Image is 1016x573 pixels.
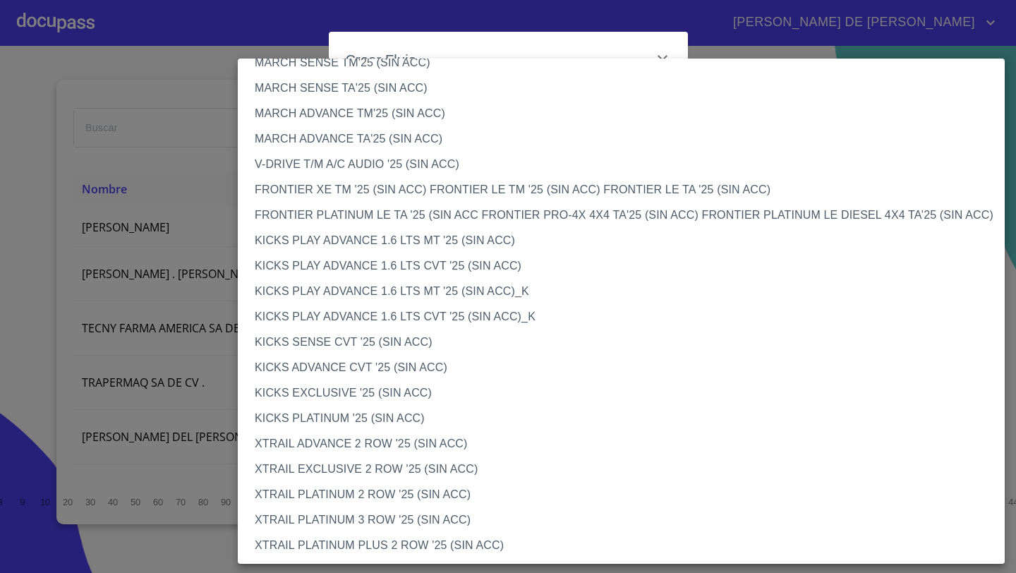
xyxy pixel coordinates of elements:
li: XTRAIL ADVANCE 2 ROW '25 (SIN ACC) [238,431,1005,457]
li: MARCH ADVANCE TM'25 (SIN ACC) [238,101,1005,126]
li: MARCH SENSE TM'25 (SIN ACC) [238,50,1005,76]
li: FRONTIER XE TM '25 (SIN ACC) FRONTIER LE TM '25 (SIN ACC) FRONTIER LE TA '25 (SIN ACC) [238,177,1005,203]
li: KICKS PLATINUM '25 (SIN ACC) [238,406,1005,431]
li: MARCH SENSE TA'25 (SIN ACC) [238,76,1005,101]
li: XTRAIL PLATINUM 2 ROW '25 (SIN ACC) [238,482,1005,507]
li: KICKS PLAY ADVANCE 1.6 LTS MT '25 (SIN ACC) [238,228,1005,253]
li: XTRAIL PLATINUM PLUS 2 ROW '25 (SIN ACC) [238,533,1005,558]
li: KICKS SENSE CVT '25 (SIN ACC) [238,330,1005,355]
li: XTRAIL PLATINUM 3 ROW '25 (SIN ACC) [238,507,1005,533]
li: KICKS PLAY ADVANCE 1.6 LTS MT '25 (SIN ACC)_K [238,279,1005,304]
li: V-DRIVE T/M A/C AUDIO '25 (SIN ACC) [238,152,1005,177]
li: XTRAIL EXCLUSIVE 2 ROW '25 (SIN ACC) [238,457,1005,482]
li: KICKS PLAY ADVANCE 1.6 LTS CVT '25 (SIN ACC)_K [238,304,1005,330]
li: KICKS ADVANCE CVT '25 (SIN ACC) [238,355,1005,380]
li: KICKS EXCLUSIVE '25 (SIN ACC) [238,380,1005,406]
li: KICKS PLAY ADVANCE 1.6 LTS CVT '25 (SIN ACC) [238,253,1005,279]
li: MARCH ADVANCE TA'25 (SIN ACC) [238,126,1005,152]
li: FRONTIER PLATINUM LE TA '25 (SIN ACC FRONTIER PRO-4X 4X4 TA'25 (SIN ACC) FRONTIER PLATINUM LE DIE... [238,203,1005,228]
